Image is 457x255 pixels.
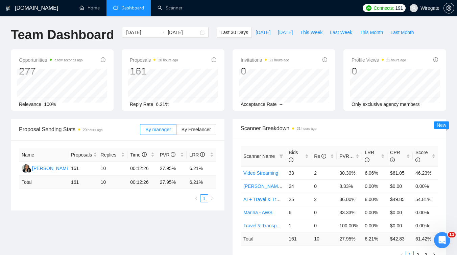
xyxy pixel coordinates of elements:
td: 27.95% [157,162,187,176]
div: Send us a messageWe typically reply in under a minute [7,141,128,167]
td: $0.00 [387,206,413,219]
img: Profile image for Dima [72,11,86,24]
span: 11 [448,232,456,237]
button: Last Month [387,27,417,38]
span: Re [314,153,326,159]
button: Tickets [68,193,101,220]
button: left [192,194,200,202]
td: 0.00% [362,219,387,232]
td: 2 [311,166,337,179]
span: setting [444,5,454,11]
td: $61.05 [387,166,413,179]
button: setting [443,3,454,13]
td: $0.00 [387,179,413,193]
a: Travel & Transportation [243,223,292,228]
span: info-circle [415,158,420,162]
td: 30.30% [337,166,362,179]
button: This Week [296,27,326,38]
span: By manager [145,127,171,132]
span: -- [280,102,283,107]
span: info-circle [171,152,175,157]
img: Profile image for Nazar [14,118,27,132]
td: 6.06% [362,166,387,179]
button: Last Week [326,27,356,38]
td: 161 [286,232,311,245]
span: 100% [44,102,56,107]
img: logo [14,13,24,24]
span: left [194,196,198,200]
span: info-circle [433,57,438,62]
th: Name [19,148,68,162]
td: 2 [311,193,337,206]
span: Tickets [76,210,93,215]
td: 36.00% [337,193,362,206]
td: 161 [68,162,98,176]
div: Profile image for NazarHi there, Just following up regarding your recent request. Is there anythi... [7,112,128,137]
span: Time [130,152,146,158]
button: right [208,194,216,202]
div: Send us a message [14,147,113,154]
span: 6.21% [156,102,169,107]
span: 191 [395,4,403,12]
td: 54.81% [413,193,438,206]
span: This Month [360,29,383,36]
span: Search for help [14,176,55,183]
span: filter [279,154,283,158]
td: 33.33% [337,206,362,219]
td: 24 [286,179,311,193]
time: 21 hours ago [297,127,316,131]
span: Last Week [330,29,352,36]
h1: Team Dashboard [11,27,114,43]
span: By Freelancer [182,127,211,132]
span: Bids [289,150,298,163]
span: LRR [189,152,205,158]
li: Next Page [208,194,216,202]
button: [DATE] [274,27,296,38]
span: LRR [365,150,374,163]
time: 21 hours ago [386,58,406,62]
span: info-circle [390,158,395,162]
td: 0 [311,206,337,219]
span: info-circle [365,158,369,162]
td: 161 [68,176,98,189]
div: 0 [352,65,406,78]
span: Opportunities [19,56,83,64]
td: 46.23% [413,166,438,179]
span: right [210,196,214,200]
a: Marina - AWS [243,210,272,215]
span: [DATE] [278,29,293,36]
span: info-circle [322,57,327,62]
a: GA[PERSON_NAME] [22,165,71,171]
td: 0.00% [413,179,438,193]
td: 33 [286,166,311,179]
time: 21 hours ago [269,58,289,62]
td: Total [19,176,68,189]
td: 10 [98,162,128,176]
span: Invitations [241,56,289,64]
span: Score [415,150,428,163]
input: Start date [126,29,157,36]
button: [DATE] [252,27,274,38]
td: 100.00% [337,219,362,232]
td: 25 [286,193,311,206]
div: • [DATE] [45,125,64,132]
span: [DATE] [256,29,270,36]
li: Previous Page [192,194,200,202]
a: setting [443,5,454,11]
a: [PERSON_NAME] & Laravel [243,183,304,189]
span: Proposals [130,56,178,64]
td: $ 42.83 [387,232,413,245]
td: 10 [98,176,128,189]
span: New [437,122,446,128]
span: PVR [160,152,176,158]
td: $0.00 [387,219,413,232]
div: Close [116,11,128,23]
span: info-circle [212,57,216,62]
div: 0 [241,65,289,78]
span: Replies [101,151,120,159]
span: info-circle [200,152,205,157]
span: Last 30 Days [220,29,248,36]
span: This Week [300,29,322,36]
span: CPR [390,150,400,163]
span: filter [278,151,285,161]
